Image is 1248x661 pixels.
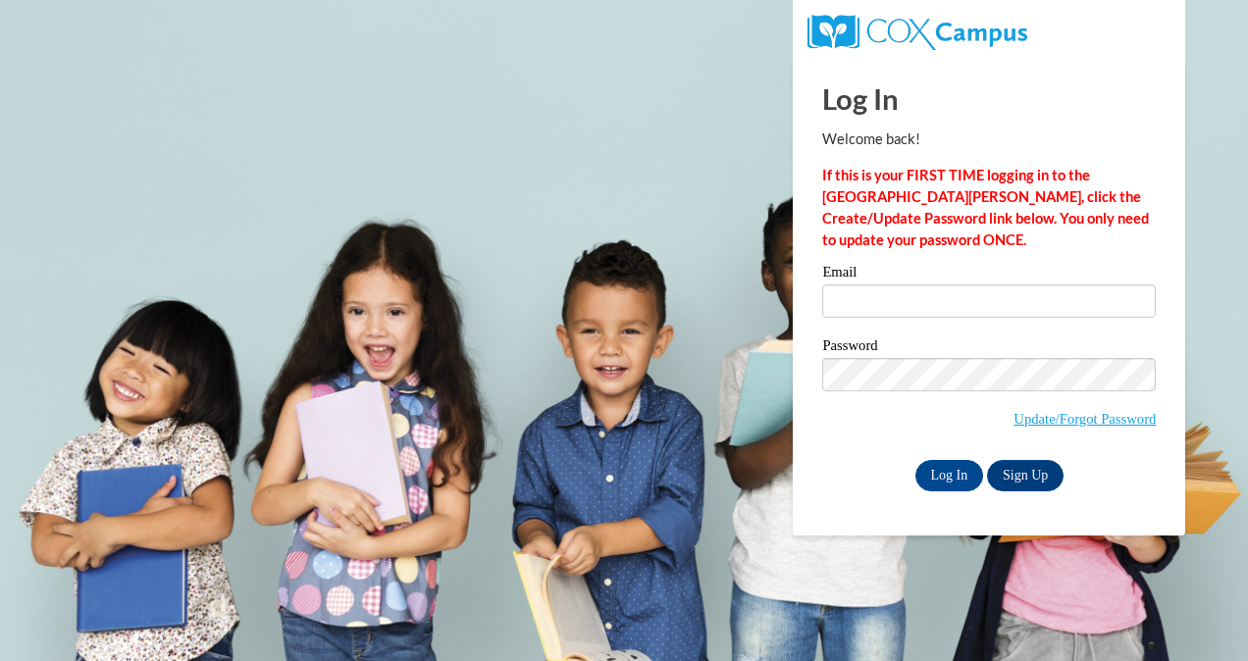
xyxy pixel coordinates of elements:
a: Update/Forgot Password [1014,411,1156,427]
input: Log In [915,460,984,491]
p: Welcome back! [822,128,1156,150]
label: Password [822,338,1156,358]
label: Email [822,265,1156,284]
img: COX Campus [807,15,1026,50]
strong: If this is your FIRST TIME logging in to the [GEOGRAPHIC_DATA][PERSON_NAME], click the Create/Upd... [822,167,1149,248]
a: Sign Up [987,460,1064,491]
h1: Log In [822,78,1156,119]
a: COX Campus [807,23,1026,39]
